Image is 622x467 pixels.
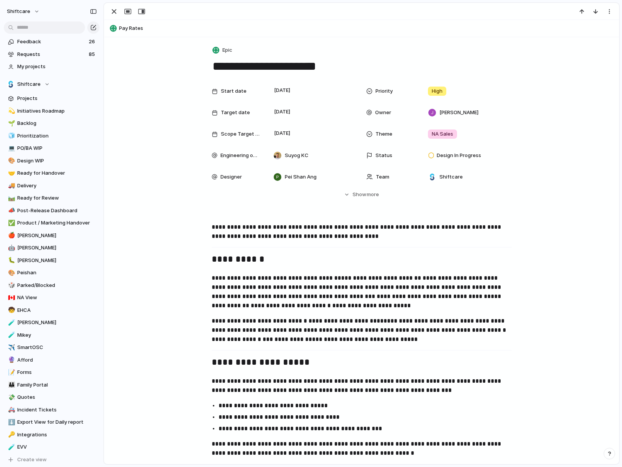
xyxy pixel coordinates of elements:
[4,93,100,104] a: Projects
[17,282,97,289] span: Parked/Blocked
[7,443,15,451] button: 🧪
[8,269,13,277] div: 🎨
[17,319,97,326] span: [PERSON_NAME]
[17,331,97,339] span: Mikey
[4,367,100,378] a: 📝Forms
[8,430,13,439] div: 🔑
[7,219,15,227] button: ✅
[8,206,13,215] div: 📣
[8,318,13,327] div: 🧪
[8,281,13,290] div: 🎲
[4,217,100,229] div: ✅Product / Marketing Handover
[8,156,13,165] div: 🎨
[7,144,15,152] button: 💻
[4,441,100,453] a: 🧪EVV
[8,418,13,427] div: ⬇️
[376,173,389,181] span: Team
[4,416,100,428] a: ⬇️Export View for Daily report
[17,38,87,46] span: Feedback
[8,107,13,115] div: 💫
[432,87,442,95] span: High
[4,61,100,72] a: My projects
[8,306,13,315] div: 🧒
[4,280,100,291] a: 🎲Parked/Blocked
[4,292,100,303] a: 🇨🇦NA View
[4,105,100,117] div: 💫Initiatives Roadmap
[17,107,97,115] span: Initiatives Roadmap
[4,130,100,142] a: 🧊Prioritization
[4,180,100,192] div: 🚚Delivery
[7,182,15,190] button: 🚚
[17,182,97,190] span: Delivery
[4,205,100,216] a: 📣Post-Release Dashboard
[4,392,100,403] div: 💸Quotes
[4,255,100,266] div: 🐛[PERSON_NAME]
[17,95,97,102] span: Projects
[17,120,97,127] span: Backlog
[4,379,100,391] a: 👪Family Portal
[8,356,13,364] div: 🔮
[17,344,97,351] span: SmartOSC
[17,393,97,401] span: Quotes
[17,144,97,152] span: PO/BA WIP
[7,344,15,351] button: ✈️
[119,25,615,32] span: Pay Rates
[7,269,15,277] button: 🎨
[4,404,100,416] a: 🚑Incident Tickets
[17,232,97,239] span: [PERSON_NAME]
[7,406,15,414] button: 🚑
[4,192,100,204] div: 🛤️Ready for Review
[7,431,15,439] button: 🔑
[7,107,15,115] button: 💫
[8,194,13,203] div: 🛤️
[8,343,13,352] div: ✈️
[7,169,15,177] button: 🤝
[7,294,15,302] button: 🇨🇦
[437,152,481,159] span: Design In Progress
[4,317,100,328] a: 🧪[PERSON_NAME]
[8,256,13,265] div: 🐛
[17,207,97,215] span: Post-Release Dashboard
[439,109,478,116] span: [PERSON_NAME]
[432,130,453,138] span: NA Sales
[7,282,15,289] button: 🎲
[8,131,13,140] div: 🧊
[4,36,100,48] a: Feedback26
[4,342,100,353] a: ✈️SmartOSC
[375,87,393,95] span: Priority
[7,393,15,401] button: 💸
[7,157,15,165] button: 🎨
[4,354,100,366] a: 🔮Afford
[7,369,15,376] button: 📝
[221,87,247,95] span: Start date
[4,329,100,341] a: 🧪Mikey
[4,79,100,90] button: Shiftcare
[353,191,366,198] span: Show
[4,230,100,241] div: 🍎[PERSON_NAME]
[439,173,463,181] span: Shiftcare
[7,194,15,202] button: 🛤️
[8,231,13,240] div: 🍎
[8,219,13,228] div: ✅
[17,369,97,376] span: Forms
[8,405,13,414] div: 🚑
[7,418,15,426] button: ⬇️
[4,454,100,465] button: Create view
[4,167,100,179] div: 🤝Ready for Handover
[4,267,100,279] div: 🎨Peishan
[7,356,15,364] button: 🔮
[220,173,242,181] span: Designer
[7,120,15,127] button: 🌱
[17,132,97,140] span: Prioritization
[4,143,100,154] a: 💻PO/BA WIP
[8,144,13,153] div: 💻
[7,319,15,326] button: 🧪
[8,181,13,190] div: 🚚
